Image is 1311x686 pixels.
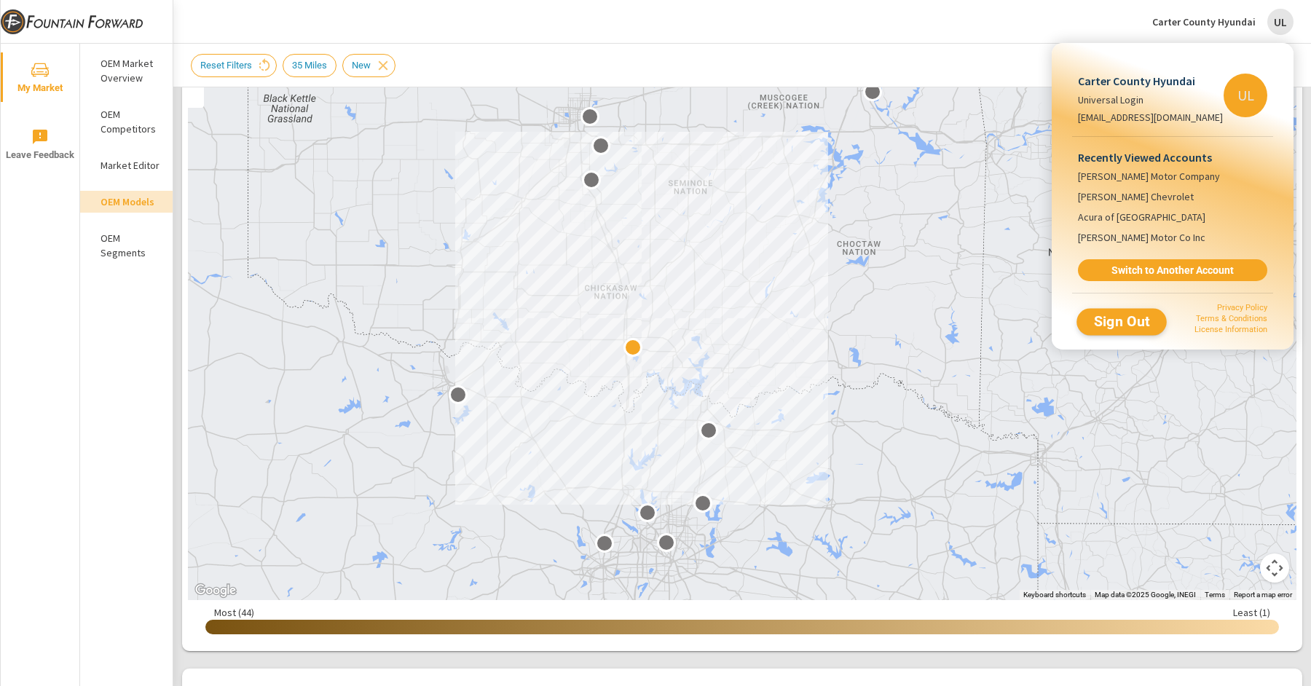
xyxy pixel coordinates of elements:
p: Carter County Hyundai [1078,72,1223,90]
p: Recently Viewed Accounts [1078,149,1267,166]
a: License Information [1194,325,1267,334]
p: [EMAIL_ADDRESS][DOMAIN_NAME] [1078,110,1223,125]
span: Sign Out [1089,315,1155,328]
p: Universal Login [1078,92,1223,107]
button: Sign Out [1076,308,1167,335]
span: Switch to Another Account [1086,264,1259,277]
span: [PERSON_NAME] Chevrolet [1078,189,1194,204]
span: Acura of [GEOGRAPHIC_DATA] [1078,210,1205,224]
a: Switch to Another Account [1078,259,1267,281]
span: [PERSON_NAME] Motor Company [1078,169,1220,184]
span: [PERSON_NAME] Motor Co Inc [1078,230,1205,245]
a: Terms & Conditions [1196,314,1267,323]
div: UL [1224,74,1267,117]
a: Privacy Policy [1217,303,1267,312]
